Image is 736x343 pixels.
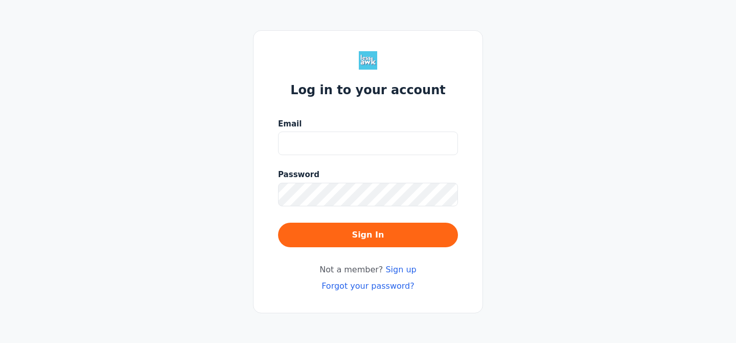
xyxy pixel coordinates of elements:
[278,169,319,181] span: Password
[278,118,302,130] span: Email
[319,264,416,276] span: Not a member?
[385,265,416,274] a: Sign up
[278,223,458,247] button: Sign In
[290,82,446,98] h1: Log in to your account
[359,51,377,70] img: Less Awkward Hub
[321,281,415,291] a: Forgot your password?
